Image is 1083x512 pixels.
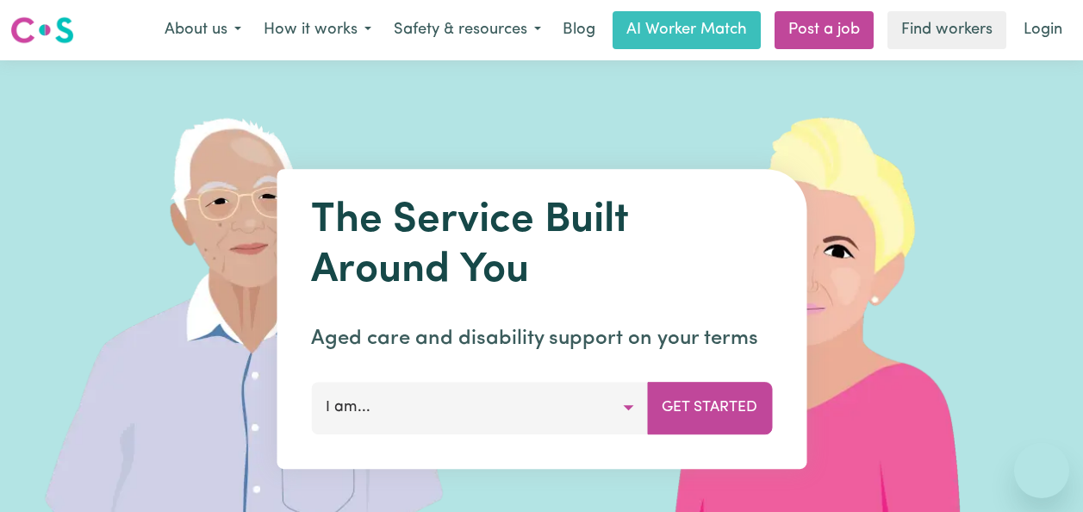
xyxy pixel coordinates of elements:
button: Safety & resources [383,12,552,48]
p: Aged care and disability support on your terms [311,323,772,354]
a: AI Worker Match [613,11,761,49]
img: Careseekers logo [10,15,74,46]
a: Find workers [887,11,1006,49]
a: Careseekers logo [10,10,74,50]
button: How it works [252,12,383,48]
h1: The Service Built Around You [311,197,772,296]
a: Login [1013,11,1073,49]
a: Post a job [775,11,874,49]
button: Get Started [647,382,772,434]
button: About us [153,12,252,48]
a: Blog [552,11,606,49]
iframe: Button to launch messaging window [1014,443,1069,498]
button: I am... [311,382,648,434]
